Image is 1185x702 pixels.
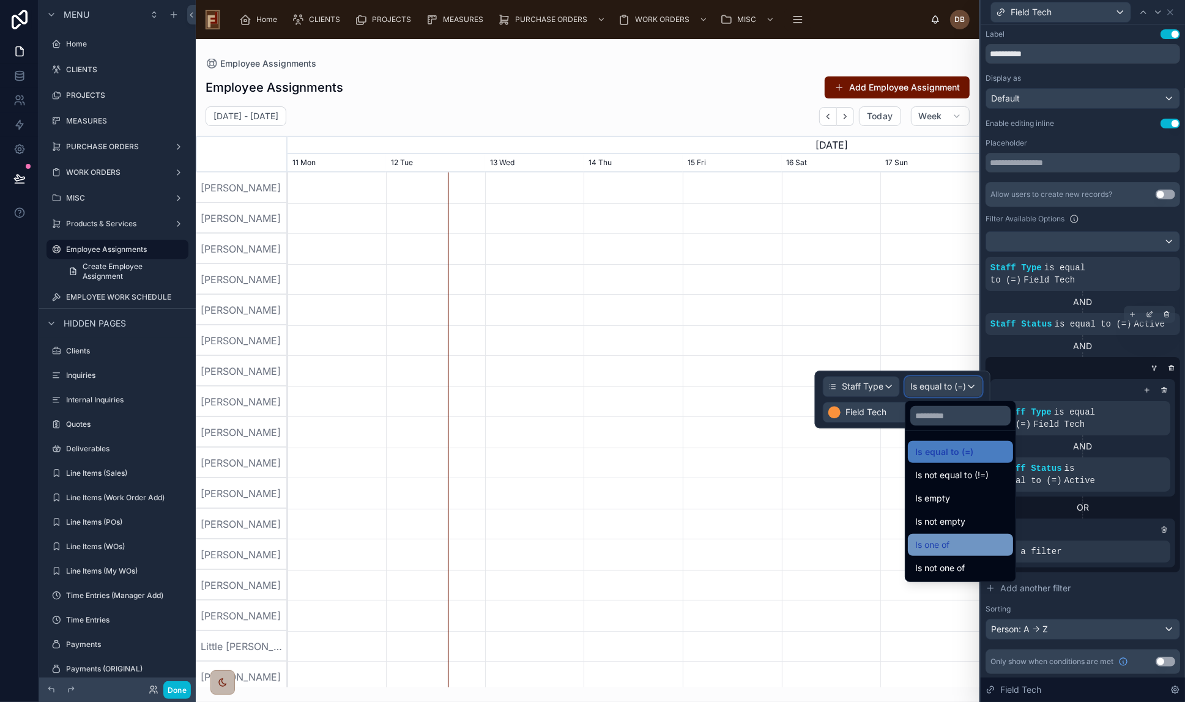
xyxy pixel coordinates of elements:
span: Create Employee Assignment [83,262,181,281]
div: [PERSON_NAME] [196,234,288,264]
span: Staff Status [1000,464,1062,473]
a: Time Entries (Manager Add) [46,586,188,605]
span: Week [919,111,942,122]
div: AND [995,440,1170,453]
div: [PERSON_NAME] [196,448,288,478]
label: PURCHASE ORDERS [66,142,169,152]
label: EMPLOYEE WORK SCHEDULE [66,292,186,302]
div: Little [PERSON_NAME] [196,631,288,662]
button: Default [986,88,1180,109]
label: MISC [66,193,169,203]
label: PROJECTS [66,91,186,100]
label: Deliverables [66,444,186,454]
div: [PERSON_NAME] [196,172,288,203]
span: Hidden pages [64,317,126,330]
div: [PERSON_NAME] [196,264,288,295]
span: PROJECTS [372,15,411,24]
span: Field Tech [1033,419,1085,429]
span: Field Tech [1000,684,1041,696]
a: Home [46,34,188,54]
div: AND [986,340,1180,352]
div: AND [986,296,1180,308]
span: Is not one of [915,561,965,575]
a: Create Employee Assignment [61,262,188,281]
label: Time Entries (Manager Add) [66,591,186,600]
a: WORK ORDERS [614,9,714,31]
div: [PERSON_NAME] [196,386,288,417]
span: Field Tech [1023,275,1075,285]
span: Is not equal to (!=) [915,468,989,482]
a: PROJECTS [46,86,188,105]
a: Payments [46,635,188,654]
span: Active [1134,319,1165,329]
a: Quotes [46,415,188,434]
div: 11 Mon [288,154,387,172]
div: Enable editing inline [986,119,1054,128]
label: Time Entries [66,615,186,625]
span: Is empty [915,491,950,506]
span: WORK ORDERS [635,15,689,24]
span: CLIENTS [309,15,340,24]
label: Clients [66,346,186,356]
span: Is not empty [915,514,965,529]
span: Is one of [915,538,949,552]
label: Employee Assignments [66,245,181,254]
label: Inquiries [66,371,186,380]
div: [PERSON_NAME] [196,325,288,356]
span: Field Tech [1011,6,1052,18]
a: MEASURES [46,111,188,131]
a: CLIENTS [46,60,188,79]
span: Staff Type [1000,407,1052,417]
a: Clients [46,341,188,361]
button: Add Employee Assignment [825,76,970,98]
label: Line Items (Work Order Add) [66,493,186,503]
div: OR [990,501,1175,514]
label: Products & Services [66,219,169,229]
label: Payments (ORIGINAL) [66,664,186,674]
label: MEASURES [66,116,186,126]
button: Week [911,106,970,126]
a: WORK ORDERS [46,163,188,182]
span: Staff Status [990,319,1052,329]
div: 15 Fri [683,154,782,172]
div: [PERSON_NAME] [196,295,288,325]
label: Payments [66,640,186,649]
label: Line Items (WOs) [66,542,186,552]
label: Quotes [66,419,186,429]
span: MEASURES [443,15,483,24]
div: [PERSON_NAME] [196,539,288,570]
div: 16 Sat [782,154,881,172]
a: Home [236,9,286,31]
span: PURCHASE ORDERS [515,15,587,24]
label: Line Items (My WOs) [66,566,186,576]
div: [PERSON_NAME] [196,203,288,234]
div: scrollable content [229,6,931,33]
label: Line Items (POs) [66,517,186,527]
a: PURCHASE ORDERS [494,9,612,31]
span: Active [1064,476,1095,486]
a: Deliverables [46,439,188,459]
div: [PERSON_NAME] [196,662,288,692]
div: 14 Thu [584,154,683,172]
a: Employee Assignments [46,240,188,259]
span: Today [867,111,893,122]
a: EMPLOYEE WORK SCHEDULE [46,287,188,307]
div: [PERSON_NAME] [196,570,288,600]
a: Line Items (POs) [46,512,188,532]
span: Add a filter [1000,545,1062,558]
a: MISC [716,9,781,31]
div: Allow users to create new records? [990,190,1112,199]
span: Default [991,92,1020,105]
span: MISC [737,15,756,24]
label: Placeholder [986,138,1027,148]
div: 13 Wed [485,154,584,172]
button: Field Tech [990,2,1131,23]
span: Only show when conditions are met [990,657,1113,667]
span: is equal to (=) [1055,319,1132,329]
div: [PERSON_NAME] [196,509,288,539]
label: Display as [986,73,1021,83]
span: Home [256,15,277,24]
a: MISC [46,188,188,208]
a: PROJECTS [351,9,420,31]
